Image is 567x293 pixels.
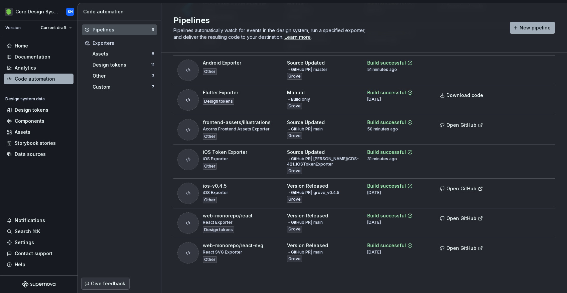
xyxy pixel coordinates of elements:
[90,48,157,59] button: Assets8
[203,242,263,249] div: web-monorepo/react-svg
[203,119,271,126] div: frontend-assets/illustrations
[41,25,66,30] span: Current draft
[15,42,28,49] div: Home
[287,119,325,126] div: Source Updated
[93,26,152,33] div: Pipelines
[4,105,74,115] a: Design tokens
[367,190,381,195] div: [DATE]
[82,24,157,35] a: Pipelines9
[15,129,30,135] div: Assets
[4,248,74,259] button: Contact support
[367,250,381,255] div: [DATE]
[91,280,125,287] span: Give feedback
[152,27,154,32] div: 9
[311,67,312,72] span: |
[287,226,302,232] div: Grove
[4,226,74,237] button: Search ⌘K
[446,122,476,128] span: Open GitHub
[15,261,25,268] div: Help
[90,60,157,70] a: Design tokens11
[203,250,242,255] div: React SVG Exporter
[4,215,74,226] button: Notifications
[4,127,74,137] a: Assets
[287,212,328,219] div: Version Released
[367,156,397,162] div: 31 minutes ago
[287,103,302,109] div: Grove
[367,183,406,189] div: Build successful
[15,76,55,82] div: Code automation
[287,190,339,195] div: → GitHub PR grove_v0.4.5
[446,185,476,192] span: Open GitHub
[38,23,75,32] button: Current draft
[437,242,486,254] button: Open GitHub
[203,156,228,162] div: iOS Exporter
[287,256,302,262] div: Grove
[367,220,381,225] div: [DATE]
[15,228,40,235] div: Search ⌘K
[4,74,74,84] a: Code automation
[4,63,74,73] a: Analytics
[287,132,302,139] div: Grove
[93,84,152,90] div: Custom
[93,62,151,68] div: Design tokens
[283,35,312,40] span: .
[437,216,486,222] a: Open GitHub
[81,278,130,290] button: Give feedback
[203,197,217,203] div: Other
[287,126,323,132] div: → GitHub PR main
[173,15,502,26] h2: Pipelines
[5,25,21,30] div: Version
[287,250,323,255] div: → GitHub PR main
[151,62,154,68] div: 11
[446,92,483,99] span: Download code
[4,116,74,126] a: Components
[367,60,406,66] div: Build successful
[446,245,476,252] span: Open GitHub
[4,52,74,62] a: Documentation
[15,239,34,246] div: Settings
[367,242,406,249] div: Build successful
[287,183,328,189] div: Version Released
[287,156,359,167] div: → GitHub PR [PERSON_NAME]/CDS-421_iOSTokenExporter
[15,8,58,15] div: Core Design System
[93,40,154,46] div: Exporters
[311,156,312,161] span: |
[152,51,154,57] div: 8
[203,126,270,132] div: Acorns Frontend Assets Exporter
[93,51,152,57] div: Assets
[68,9,73,14] div: SH
[152,84,154,90] div: 7
[203,68,217,75] div: Other
[203,149,247,156] div: iOS Token Exporter
[15,151,46,158] div: Data sources
[203,60,241,66] div: Android Exporter
[287,67,327,72] div: → GitHub PR master
[367,67,397,72] div: 51 minutes ago
[22,281,55,288] svg: Supernova Logo
[1,4,76,19] button: Core Design SystemSH
[311,126,312,131] span: |
[437,187,486,192] a: Open GitHub
[15,217,45,224] div: Notifications
[520,24,551,31] span: New pipeline
[437,212,486,224] button: Open GitHub
[15,65,36,71] div: Analytics
[437,119,486,131] button: Open GitHub
[5,8,13,16] img: 236da360-d76e-47e8-bd69-d9ae43f958f1.png
[311,250,312,255] span: |
[437,246,486,252] a: Open GitHub
[437,183,486,195] button: Open GitHub
[90,71,157,81] button: Other3
[203,89,238,96] div: Flutter Exporter
[311,220,312,225] span: |
[367,126,398,132] div: 50 minutes ago
[4,138,74,149] a: Storybook stories
[4,40,74,51] a: Home
[287,196,302,203] div: Grove
[437,89,487,101] a: Download code
[287,220,323,225] div: → GitHub PR main
[15,54,50,60] div: Documentation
